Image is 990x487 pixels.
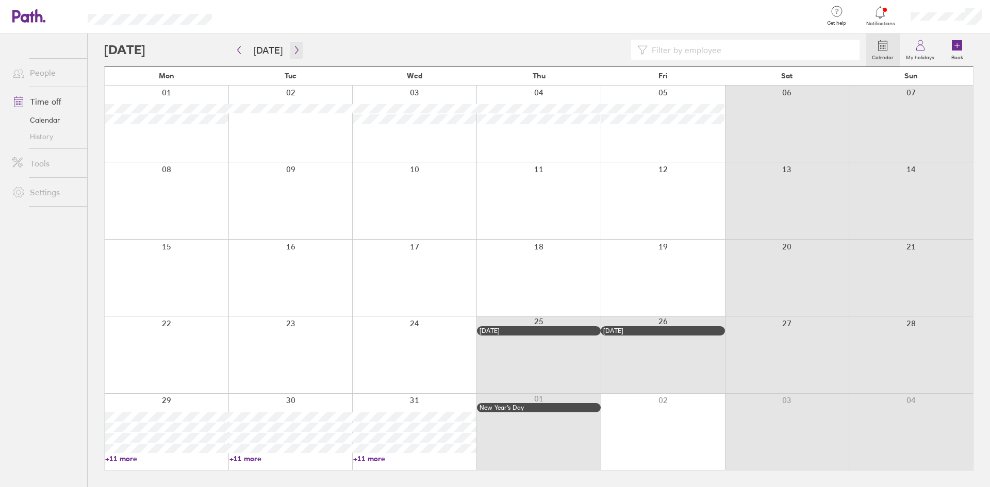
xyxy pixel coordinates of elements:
[900,52,940,61] label: My holidays
[864,5,897,27] a: Notifications
[4,182,87,203] a: Settings
[4,112,87,128] a: Calendar
[105,454,228,463] a: +11 more
[820,20,853,26] span: Get help
[4,128,87,145] a: History
[159,72,174,80] span: Mon
[353,454,476,463] a: +11 more
[866,33,900,66] a: Calendar
[940,33,973,66] a: Book
[904,72,918,80] span: Sun
[285,72,296,80] span: Tue
[945,52,969,61] label: Book
[4,62,87,83] a: People
[533,72,546,80] span: Thu
[866,52,900,61] label: Calendar
[407,72,422,80] span: Wed
[648,40,853,60] input: Filter by employee
[900,33,940,66] a: My holidays
[480,327,599,334] div: [DATE]
[480,404,599,411] div: New Year’s Day
[603,327,722,334] div: [DATE]
[229,454,353,463] a: +11 more
[781,72,793,80] span: Sat
[245,42,291,59] button: [DATE]
[864,21,897,27] span: Notifications
[4,153,87,174] a: Tools
[4,91,87,112] a: Time off
[658,72,668,80] span: Fri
